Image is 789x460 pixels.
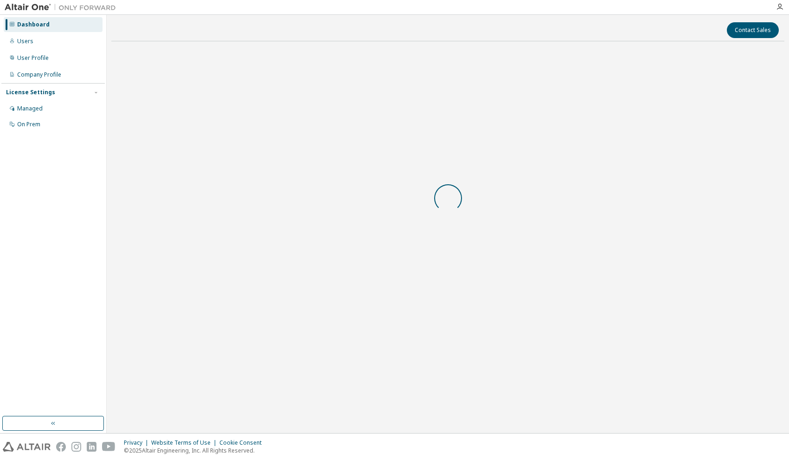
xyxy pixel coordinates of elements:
[87,442,96,452] img: linkedin.svg
[6,89,55,96] div: License Settings
[17,71,61,78] div: Company Profile
[17,38,33,45] div: Users
[219,439,267,447] div: Cookie Consent
[124,439,151,447] div: Privacy
[5,3,121,12] img: Altair One
[56,442,66,452] img: facebook.svg
[3,442,51,452] img: altair_logo.svg
[17,105,43,112] div: Managed
[17,121,40,128] div: On Prem
[17,54,49,62] div: User Profile
[124,447,267,454] p: © 2025 Altair Engineering, Inc. All Rights Reserved.
[17,21,50,28] div: Dashboard
[71,442,81,452] img: instagram.svg
[151,439,219,447] div: Website Terms of Use
[727,22,779,38] button: Contact Sales
[102,442,115,452] img: youtube.svg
